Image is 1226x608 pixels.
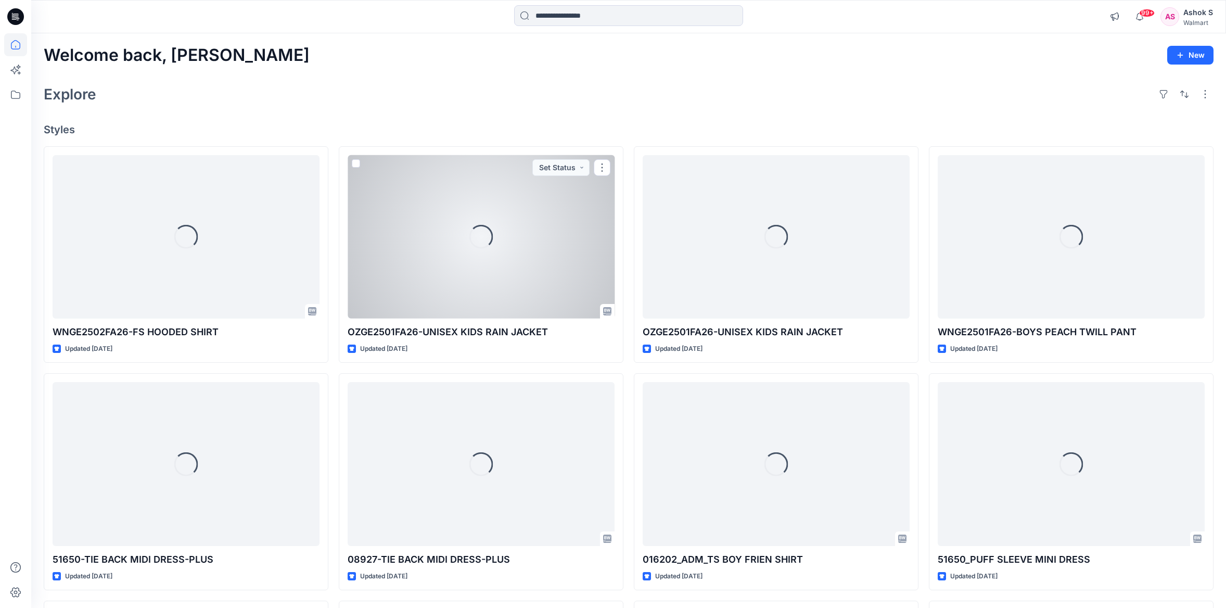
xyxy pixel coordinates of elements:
[360,571,407,582] p: Updated [DATE]
[643,552,910,567] p: 016202_ADM_TS BOY FRIEN SHIRT
[44,86,96,103] h2: Explore
[950,571,998,582] p: Updated [DATE]
[348,325,615,339] p: OZGE2501FA26-UNISEX KIDS RAIN JACKET
[1183,19,1213,27] div: Walmart
[53,552,320,567] p: 51650-TIE BACK MIDI DRESS-PLUS
[44,46,310,65] h2: Welcome back, [PERSON_NAME]
[44,123,1214,136] h4: Styles
[1183,6,1213,19] div: Ashok S
[938,552,1205,567] p: 51650_PUFF SLEEVE MINI DRESS
[360,344,407,354] p: Updated [DATE]
[643,325,910,339] p: OZGE2501FA26-UNISEX KIDS RAIN JACKET
[1160,7,1179,26] div: AS
[65,344,112,354] p: Updated [DATE]
[1167,46,1214,65] button: New
[1139,9,1155,17] span: 99+
[950,344,998,354] p: Updated [DATE]
[53,325,320,339] p: WNGE2502FA26-FS HOODED SHIRT
[938,325,1205,339] p: WNGE2501FA26-BOYS PEACH TWILL PANT
[65,571,112,582] p: Updated [DATE]
[655,344,703,354] p: Updated [DATE]
[348,552,615,567] p: 08927-TIE BACK MIDI DRESS-PLUS
[655,571,703,582] p: Updated [DATE]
